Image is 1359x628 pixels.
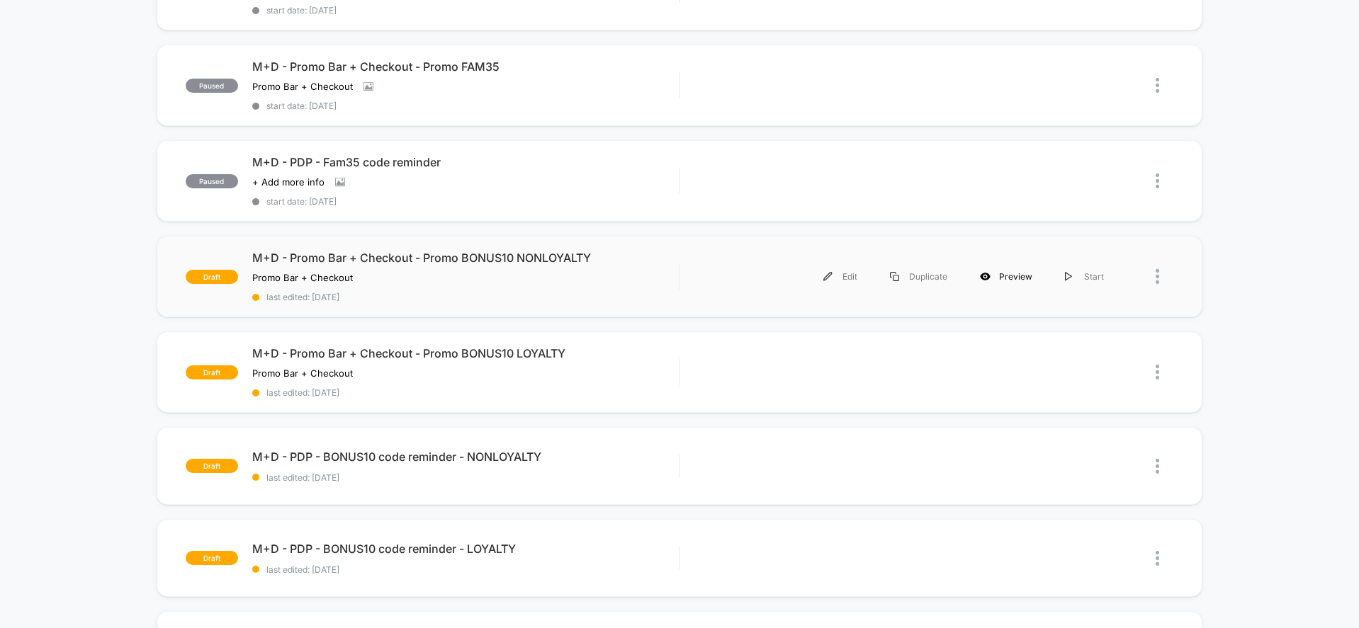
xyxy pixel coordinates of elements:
div: Edit [807,261,874,292]
span: M+D - Promo Bar + Checkout - Promo BONUS10 NONLOYALTY [252,251,679,265]
img: close [1156,173,1159,188]
img: close [1156,551,1159,566]
img: close [1156,365,1159,379]
span: + Add more info [252,176,325,188]
span: last edited: [DATE] [252,387,679,398]
span: Promo Bar + Checkout [252,272,353,283]
span: M+D - PDP - BONUS10 code reminder - NONLOYALTY [252,450,679,464]
span: last edited: [DATE] [252,472,679,483]
span: M+D - PDP - BONUS10 code reminder - LOYALTY [252,542,679,556]
span: draft [186,365,238,379]
span: start date: [DATE] [252,5,679,16]
span: M+D - PDP - Fam35 code reminder [252,155,679,169]
span: last edited: [DATE] [252,292,679,302]
div: Duplicate [874,261,964,292]
img: menu [890,272,899,281]
img: menu [1065,272,1072,281]
img: close [1156,459,1159,474]
span: last edited: [DATE] [252,564,679,575]
span: Promo Bar + Checkout [252,367,353,379]
span: Promo Bar + Checkout [252,81,353,92]
span: paused [186,174,238,188]
div: Start [1049,261,1120,292]
span: start date: [DATE] [252,196,679,207]
span: draft [186,551,238,565]
span: paused [186,79,238,93]
img: close [1156,269,1159,284]
span: draft [186,459,238,473]
span: draft [186,270,238,284]
span: M+D - Promo Bar + Checkout - Promo FAM35 [252,59,679,74]
img: close [1156,78,1159,93]
span: start date: [DATE] [252,101,679,111]
div: Preview [964,261,1049,292]
span: M+D - Promo Bar + Checkout - Promo BONUS10 LOYALTY [252,346,679,360]
img: menu [823,272,833,281]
